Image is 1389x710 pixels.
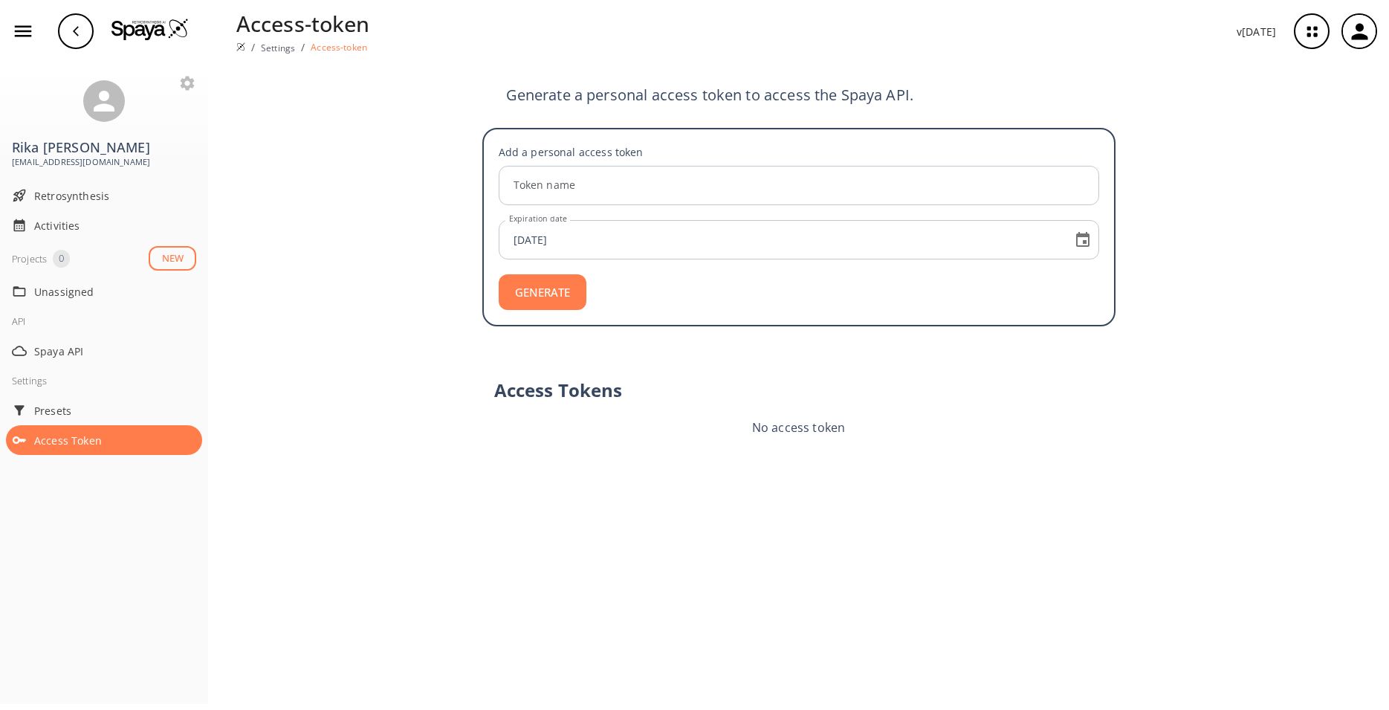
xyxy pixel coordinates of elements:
p: No access token [494,419,1104,436]
h2: Access Tokens [494,377,1104,404]
div: Spaya API [6,336,202,366]
span: Retrosynthesis [34,188,196,204]
p: Access-token [236,7,370,39]
img: Logo Spaya [111,18,189,40]
span: Access Token [34,433,196,448]
li: / [251,39,255,55]
span: [EMAIL_ADDRESS][DOMAIN_NAME] [12,155,196,169]
span: 0 [53,251,70,266]
span: Unassigned [34,284,196,300]
div: Retrosynthesis [6,181,202,210]
img: Spaya logo [236,42,245,51]
div: Projects [12,250,47,268]
div: Access Token [6,425,202,455]
h2: Generate a personal access token to access the Spaya API. [506,86,1092,104]
div: Unassigned [6,277,202,306]
label: Expiration date [509,213,567,225]
span: Presets [34,403,196,419]
button: NEW [149,246,196,271]
h3: Rika [PERSON_NAME] [12,140,196,155]
p: Add a personal access token [499,144,1099,160]
div: Activities [6,210,202,240]
li: / [301,39,305,55]
p: Access-token [311,41,367,54]
button: Choose date, selected date is Aug 25, 2025 [1068,225,1098,255]
p: v [DATE] [1237,24,1276,39]
span: Spaya API [34,343,196,359]
span: Activities [34,218,196,233]
a: Settings [261,42,295,54]
input: YYYY-MM-DD [503,220,1062,259]
button: GENERATE [499,274,586,310]
div: Presets [6,396,202,425]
